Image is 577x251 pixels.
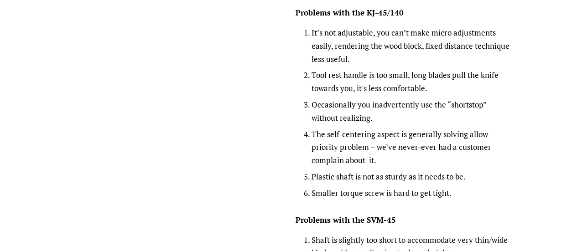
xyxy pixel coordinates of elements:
li: Tool rest handle is too small, long blades pull the knife towards you, it's less comfortable. [312,68,510,95]
li: Smaller torque screw is hard to get tight. [312,186,510,200]
strong: Problems with the KJ-45/140 [296,7,404,17]
li: Occasionally you inadvertently use the “shortstop” without realizing. [312,98,510,124]
strong: Problems with the SVM-45 [296,214,396,225]
li: Plastic shaft is not as sturdy as it needs to be. [312,170,510,183]
li: It’s not adjustable, you can’t make micro adjustments easily, rendering the wood block, fixed dis... [312,26,510,66]
li: The self-centering aspect is generally solving allow priority problem – we’ve never-ever had a cu... [312,128,510,167]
